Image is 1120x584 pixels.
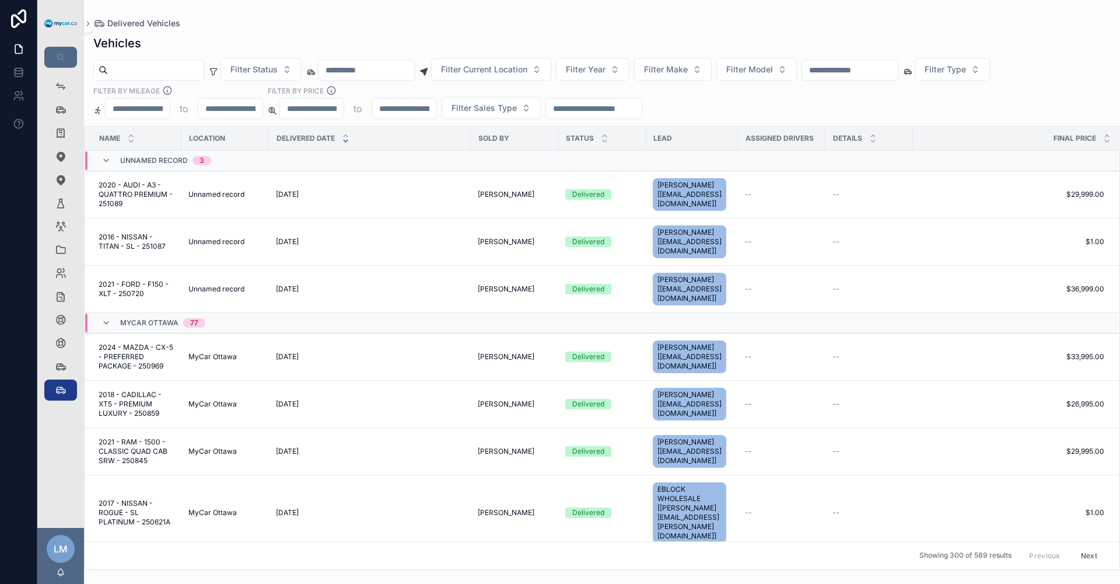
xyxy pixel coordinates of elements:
a: MyCar Ottawa [188,399,262,409]
img: App logo [44,19,77,28]
span: [PERSON_NAME] [478,352,534,361]
a: Delivered [565,237,639,247]
span: MyCar Ottawa [188,447,237,456]
span: [PERSON_NAME] [478,447,534,456]
a: EBLOCK WHOLESALE [[PERSON_NAME][EMAIL_ADDRESS][PERSON_NAME][DOMAIN_NAME]] [653,480,731,545]
a: Delivered [565,507,639,518]
span: [DATE] [276,352,299,361]
div: 3 [199,156,204,165]
span: Sold By [478,134,509,143]
a: 2024 - MAZDA - CX-5 - PREFERRED PACKAGE - 250969 [99,343,174,371]
a: $26,995.00 [914,399,1104,409]
p: to [180,102,188,116]
span: [PERSON_NAME] [478,284,534,294]
a: [PERSON_NAME] [[EMAIL_ADDRESS][DOMAIN_NAME]] [653,223,731,260]
span: -- [745,237,752,246]
span: Filter Model [726,64,773,75]
span: [PERSON_NAME] [[EMAIL_ADDRESS][DOMAIN_NAME]] [657,343,722,371]
a: -- [832,284,906,294]
a: [DATE] [276,352,464,361]
span: Filter Sales Type [452,102,517,114]
label: FILTER BY PRICE [268,85,324,96]
div: Delivered [572,507,604,518]
span: Location [189,134,225,143]
a: Unnamed record [188,237,262,246]
a: 2021 - RAM - 1500 - CLASSIC QUAD CAB SRW - 250845 [99,437,174,465]
a: [DATE] [276,190,464,199]
span: Delivered Date [276,134,335,143]
a: [PERSON_NAME] [478,508,551,517]
span: Showing 300 of 589 results [919,551,1012,561]
span: Name [99,134,120,143]
span: -- [745,447,752,456]
span: LM [54,542,68,556]
span: [PERSON_NAME] [[EMAIL_ADDRESS][DOMAIN_NAME]] [657,228,722,256]
a: [PERSON_NAME] [478,284,551,294]
span: Filter Year [566,64,605,75]
div: Delivered [572,284,604,294]
a: -- [832,190,906,199]
span: [DATE] [276,447,299,456]
span: -- [745,190,752,199]
h1: Vehicles [93,35,141,51]
span: Status [566,134,594,143]
a: -- [745,284,818,294]
a: 2021 - FORD - F150 - XLT - 250720 [99,280,174,298]
span: 2017 - NISSAN - ROGUE - SL PLATINUM - 250621A [99,499,174,527]
button: Next [1073,547,1105,565]
a: Delivered [565,446,639,457]
a: Delivered [565,189,639,200]
span: Filter Make [644,64,688,75]
a: Delivered Vehicles [93,18,180,29]
span: -- [745,508,752,517]
a: [DATE] [276,399,464,409]
a: -- [745,399,818,409]
a: [PERSON_NAME] [478,447,551,456]
a: $1.00 [914,237,1104,246]
a: [PERSON_NAME] [[EMAIL_ADDRESS][DOMAIN_NAME]] [653,338,731,376]
a: -- [832,237,906,246]
span: [DATE] [276,284,299,294]
span: Filter Type [925,64,966,75]
button: Select Button [220,58,302,81]
a: 2018 - CADILLAC - XT5 - PREMIUM LUXURY - 250859 [99,390,174,418]
a: MyCar Ottawa [188,508,262,517]
label: Filter By Mileage [93,85,160,96]
span: 2020 - AUDI - A3 - QUATTRO PREMIUM - 251089 [99,180,174,208]
a: -- [832,447,906,456]
span: [PERSON_NAME] [[EMAIL_ADDRESS][DOMAIN_NAME]] [657,390,722,418]
span: Details [833,134,862,143]
button: Select Button [915,58,990,81]
span: -- [832,399,839,409]
button: Select Button [634,58,712,81]
span: [PERSON_NAME] [478,190,534,199]
a: [PERSON_NAME] [[EMAIL_ADDRESS][DOMAIN_NAME]] [653,176,731,213]
a: -- [745,508,818,517]
a: -- [745,237,818,246]
a: Unnamed record [188,190,262,199]
span: $1.00 [914,508,1104,517]
a: [DATE] [276,284,464,294]
span: -- [832,237,839,246]
span: [DATE] [276,190,299,199]
a: -- [832,508,906,517]
a: -- [832,352,906,361]
span: Filter Current Location [441,64,527,75]
a: [PERSON_NAME] [478,399,551,409]
div: Delivered [572,352,604,362]
a: [PERSON_NAME] [478,237,551,246]
a: -- [832,399,906,409]
span: $33,995.00 [914,352,1104,361]
span: [DATE] [276,399,299,409]
a: $36,999.00 [914,284,1104,294]
span: [PERSON_NAME] [478,508,534,517]
a: $29,999.00 [914,190,1104,199]
span: MyCar Ottawa [188,399,237,409]
span: [PERSON_NAME] [[EMAIL_ADDRESS][DOMAIN_NAME]] [657,180,722,208]
button: Select Button [431,58,551,81]
span: [DATE] [276,237,299,246]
